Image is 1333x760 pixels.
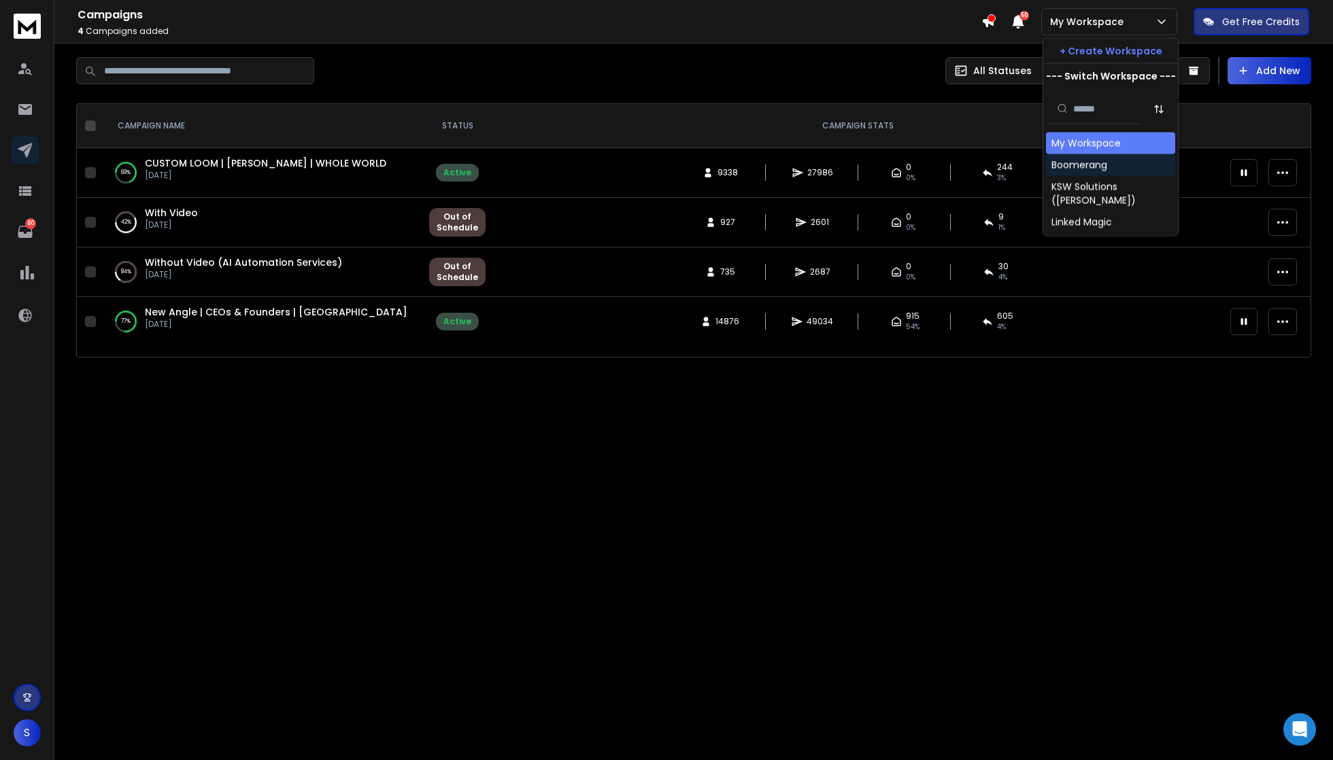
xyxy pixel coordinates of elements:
[101,198,421,247] td: 42%With Video[DATE]
[906,211,911,222] span: 0
[1051,158,1107,172] div: Boomerang
[1051,215,1112,229] div: Linked Magic
[494,104,1222,148] th: CAMPAIGN STATS
[78,7,981,23] h1: Campaigns
[997,173,1006,184] span: 3 %
[145,206,198,220] a: With Video
[101,297,421,347] td: 77%New Angle | CEOs & Founders | [GEOGRAPHIC_DATA][DATE]
[1283,713,1316,746] div: Open Intercom Messenger
[1051,137,1121,150] div: My Workspace
[101,148,421,198] td: 69%CUSTOM LOOM | [PERSON_NAME] | WHOLE WORLD[DATE]
[906,272,915,283] span: 0%
[998,211,1004,222] span: 9
[25,218,36,229] p: 80
[998,272,1007,283] span: 4 %
[145,220,198,230] p: [DATE]
[997,322,1006,332] span: 4 %
[1046,69,1176,83] p: --- Switch Workspace ---
[14,14,41,39] img: logo
[718,167,738,178] span: 9338
[443,167,471,178] div: Active
[1194,8,1309,35] button: Get Free Credits
[1051,180,1170,207] div: KSW Solutions ([PERSON_NAME])
[121,215,131,229] p: 42 %
[121,166,131,179] p: 69 %
[720,266,735,277] span: 735
[997,311,1013,322] span: 605
[811,217,829,228] span: 2601
[906,322,919,332] span: 54 %
[14,719,41,746] button: S
[715,316,739,327] span: 14876
[1043,39,1178,63] button: + Create Workspace
[121,265,131,279] p: 84 %
[145,256,342,269] a: Without Video (AI Automation Services)
[145,319,407,330] p: [DATE]
[906,222,915,233] span: 0%
[906,311,919,322] span: 915
[1222,15,1300,29] p: Get Free Credits
[1060,44,1162,58] p: + Create Workspace
[1145,95,1172,122] button: Sort by Sort A-Z
[807,316,833,327] span: 49034
[145,170,386,181] p: [DATE]
[145,156,386,170] a: CUSTOM LOOM | [PERSON_NAME] | WHOLE WORLD
[145,305,407,319] a: New Angle | CEOs & Founders | [GEOGRAPHIC_DATA]
[1050,15,1129,29] p: My Workspace
[906,261,911,272] span: 0
[78,25,84,37] span: 4
[421,104,494,148] th: STATUS
[437,211,478,233] div: Out of Schedule
[101,247,421,297] td: 84%Without Video (AI Automation Services)[DATE]
[973,64,1032,77] p: All Statuses
[121,315,131,328] p: 77 %
[1228,57,1311,84] button: Add New
[12,218,39,245] a: 80
[145,269,342,280] p: [DATE]
[906,162,911,173] span: 0
[810,266,830,277] span: 2687
[101,104,421,148] th: CAMPAIGN NAME
[906,173,915,184] span: 0%
[998,222,1005,233] span: 1 %
[78,26,981,37] p: Campaigns added
[807,167,833,178] span: 27986
[443,316,471,327] div: Active
[720,217,735,228] span: 927
[437,261,478,283] div: Out of Schedule
[997,162,1013,173] span: 244
[1019,11,1029,20] span: 50
[998,261,1009,272] span: 30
